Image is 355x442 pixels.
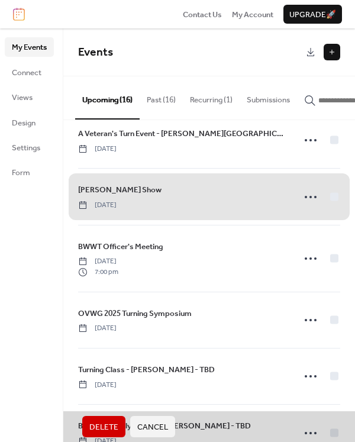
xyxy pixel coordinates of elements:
span: Delete [89,421,118,433]
a: Views [5,88,54,107]
button: Cancel [130,416,175,437]
a: Design [5,113,54,132]
a: Contact Us [183,8,222,20]
a: My Events [5,37,54,56]
span: Contact Us [183,9,222,21]
a: Settings [5,138,54,157]
span: Form [12,167,30,179]
span: Settings [12,142,40,154]
span: Design [12,117,35,129]
button: Submissions [240,76,297,118]
button: Recurring (1) [183,76,240,118]
span: My Account [232,9,273,21]
span: Events [78,41,113,63]
span: Views [12,92,33,104]
button: Past (16) [140,76,183,118]
span: Upgrade 🚀 [289,9,336,21]
button: Delete [82,416,125,437]
a: Connect [5,63,54,82]
span: Connect [12,67,41,79]
button: Upcoming (16) [75,76,140,119]
img: logo [13,8,25,21]
span: Cancel [137,421,168,433]
a: My Account [232,8,273,20]
a: Form [5,163,54,182]
button: Upgrade🚀 [283,5,342,24]
span: My Events [12,41,47,53]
